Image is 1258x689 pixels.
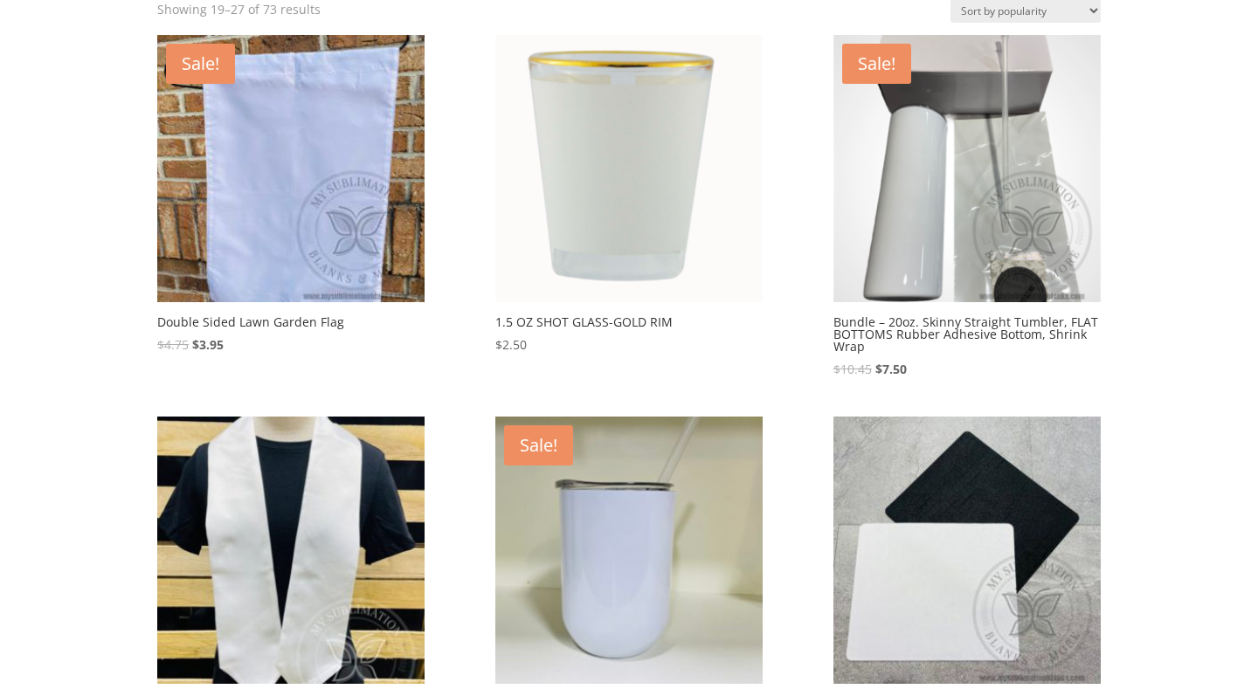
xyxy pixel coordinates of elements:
[875,361,907,377] bdi: 7.50
[495,35,763,355] a: 1.5 OZ SHOT GLASS-GOLD RIM1.5 OZ SHOT GLASS-GOLD RIM $2.50
[875,361,882,377] span: $
[495,336,527,353] bdi: 2.50
[495,310,763,334] h2: 1.5 OZ SHOT GLASS-GOLD RIM
[166,44,235,84] span: Sale!
[504,425,573,465] span: Sale!
[157,310,425,334] h2: Double Sided Lawn Garden Flag
[833,310,1101,359] h2: Bundle – 20oz. Skinny Straight Tumbler, FLAT BOTTOMS Rubber Adhesive Bottom, Shrink Wrap
[192,336,199,353] span: $
[192,336,224,353] bdi: 3.95
[157,35,425,302] img: Double Sided Lawn Garden Flag
[833,361,840,377] span: $
[833,35,1101,302] img: Bundle – 20oz. Skinny Straight Tumbler, FLAT BOTTOMS Rubber Adhesive Bottom, Shrink Wrap
[157,35,425,355] a: Sale! Double Sided Lawn Garden FlagDouble Sided Lawn Garden Flag
[157,417,425,684] img: Graduation White Stole
[157,336,164,353] span: $
[833,417,1101,684] img: 8" x 10" Neoprene Mouse Pad
[157,336,189,353] bdi: 4.75
[833,35,1101,380] a: Sale! Bundle – 20oz. Skinny Straight Tumbler, FLAT BOTTOMS Rubber Adhesive Bottom, Shrink WrapBun...
[842,44,911,84] span: Sale!
[495,417,763,684] img: 12oz. Double-insulated Stemless (non-tapered) Wine Stainless Steel Tumbler Cup with Lids Blank BP...
[495,336,502,353] span: $
[833,361,872,377] bdi: 10.45
[495,35,763,302] img: 1.5 OZ SHOT GLASS-GOLD RIM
